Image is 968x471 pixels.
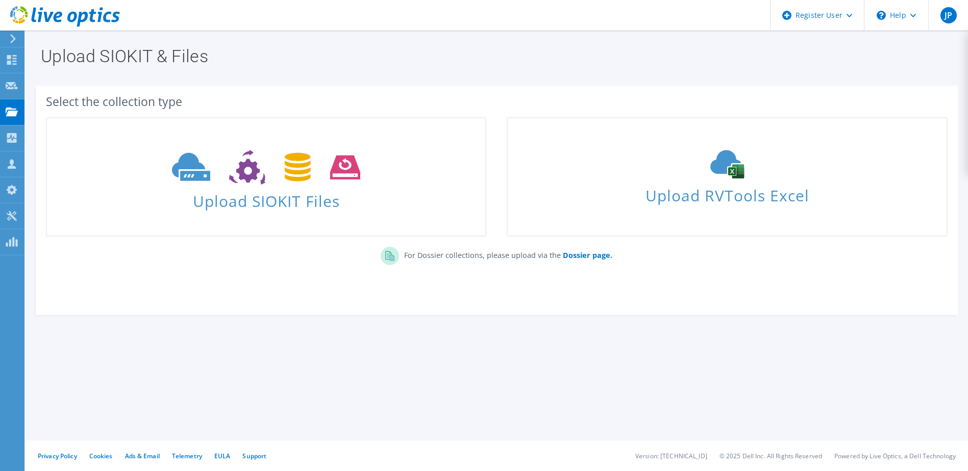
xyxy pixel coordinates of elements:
[563,250,612,260] b: Dossier page.
[507,117,947,237] a: Upload RVTools Excel
[877,11,886,20] svg: \n
[47,187,485,209] span: Upload SIOKIT Files
[508,182,946,204] span: Upload RVTools Excel
[399,247,612,261] p: For Dossier collections, please upload via the
[41,47,948,65] h1: Upload SIOKIT & Files
[172,452,202,460] a: Telemetry
[834,452,956,460] li: Powered by Live Optics, a Dell Technology
[38,452,77,460] a: Privacy Policy
[719,452,822,460] li: © 2025 Dell Inc. All Rights Reserved
[46,96,948,107] div: Select the collection type
[46,117,486,237] a: Upload SIOKIT Files
[214,452,230,460] a: EULA
[635,452,707,460] li: Version: [TECHNICAL_ID]
[561,250,612,260] a: Dossier page.
[242,452,266,460] a: Support
[940,7,957,23] span: JP
[89,452,113,460] a: Cookies
[125,452,160,460] a: Ads & Email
